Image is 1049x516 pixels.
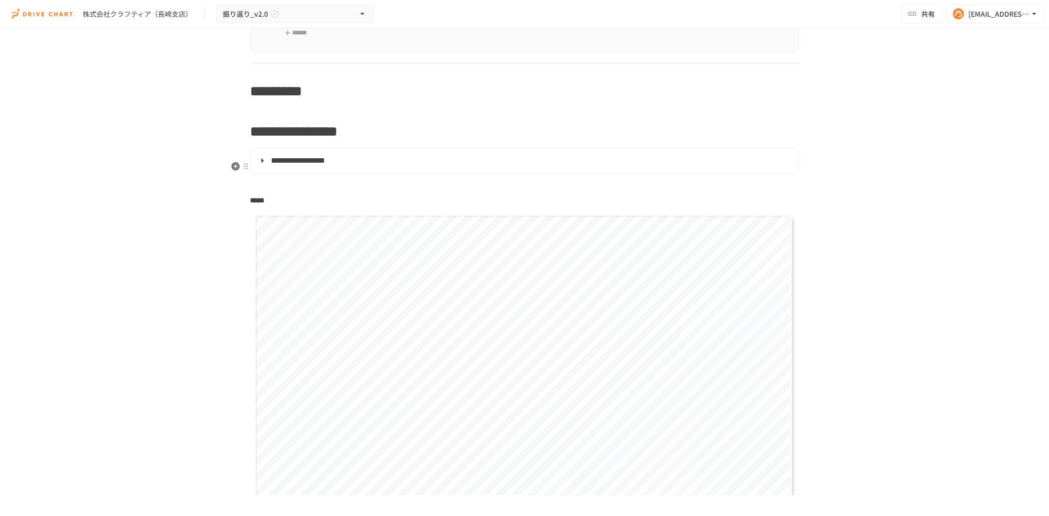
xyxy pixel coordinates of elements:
[901,4,943,24] button: 共有
[947,4,1045,24] button: [EMAIL_ADDRESS][DOMAIN_NAME]
[216,4,374,24] button: 振り返り_v2.0
[921,8,935,19] span: 共有
[83,9,192,19] div: 株式会社クラフティア（長崎支店）
[968,8,1029,20] div: [EMAIL_ADDRESS][DOMAIN_NAME]
[223,8,268,20] span: 振り返り_v2.0
[12,6,75,22] img: i9VDDS9JuLRLX3JIUyK59LcYp6Y9cayLPHs4hOxMB9W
